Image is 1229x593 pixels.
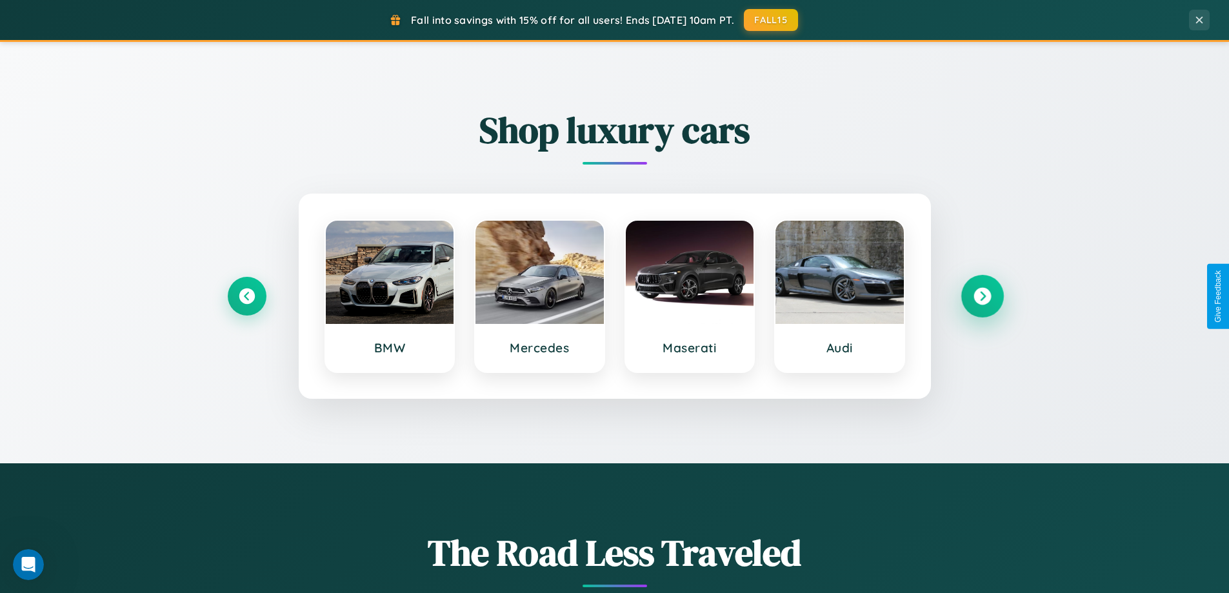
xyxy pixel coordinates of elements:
[488,340,591,356] h3: Mercedes
[744,9,798,31] button: FALL15
[411,14,734,26] span: Fall into savings with 15% off for all users! Ends [DATE] 10am PT.
[788,340,891,356] h3: Audi
[339,340,441,356] h3: BMW
[13,549,44,580] iframe: Intercom live chat
[228,528,1002,578] h1: The Road Less Traveled
[228,105,1002,155] h2: Shop luxury cars
[1214,270,1223,323] div: Give Feedback
[639,340,741,356] h3: Maserati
